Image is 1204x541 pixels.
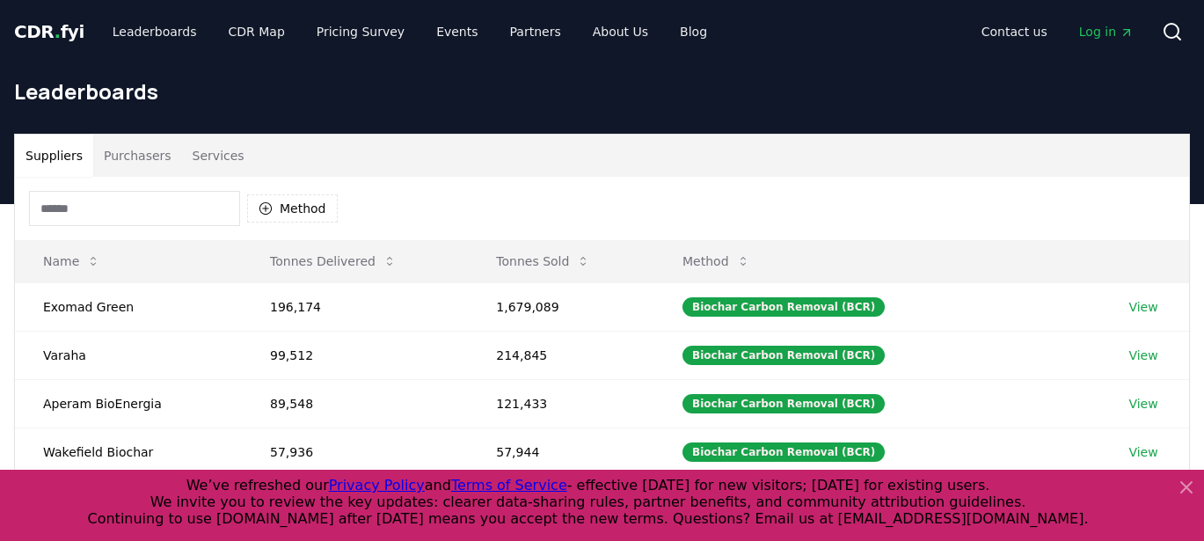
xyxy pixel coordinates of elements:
[242,379,468,428] td: 89,548
[14,21,84,42] span: CDR fyi
[468,428,654,476] td: 57,944
[496,16,575,48] a: Partners
[14,77,1190,106] h1: Leaderboards
[1128,395,1157,413] a: View
[1079,23,1134,40] span: Log in
[242,428,468,476] td: 57,936
[29,244,114,279] button: Name
[15,282,242,331] td: Exomad Green
[15,428,242,476] td: Wakefield Biochar
[579,16,662,48] a: About Us
[93,135,182,177] button: Purchasers
[468,331,654,379] td: 214,845
[182,135,255,177] button: Services
[215,16,299,48] a: CDR Map
[668,244,764,279] button: Method
[1128,298,1157,316] a: View
[468,379,654,428] td: 121,433
[482,244,604,279] button: Tonnes Sold
[1065,16,1148,48] a: Log in
[242,331,468,379] td: 99,512
[1128,347,1157,364] a: View
[666,16,721,48] a: Blog
[1128,443,1157,461] a: View
[967,16,1062,48] a: Contact us
[682,297,885,317] div: Biochar Carbon Removal (BCR)
[967,16,1148,48] nav: Main
[15,331,242,379] td: Varaha
[682,394,885,413] div: Biochar Carbon Removal (BCR)
[422,16,492,48] a: Events
[242,282,468,331] td: 196,174
[15,135,93,177] button: Suppliers
[468,282,654,331] td: 1,679,089
[247,194,338,223] button: Method
[99,16,721,48] nav: Main
[256,244,411,279] button: Tonnes Delivered
[682,346,885,365] div: Biochar Carbon Removal (BCR)
[303,16,419,48] a: Pricing Survey
[15,379,242,428] td: Aperam BioEnergia
[99,16,211,48] a: Leaderboards
[14,19,84,44] a: CDR.fyi
[55,21,61,42] span: .
[682,442,885,462] div: Biochar Carbon Removal (BCR)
